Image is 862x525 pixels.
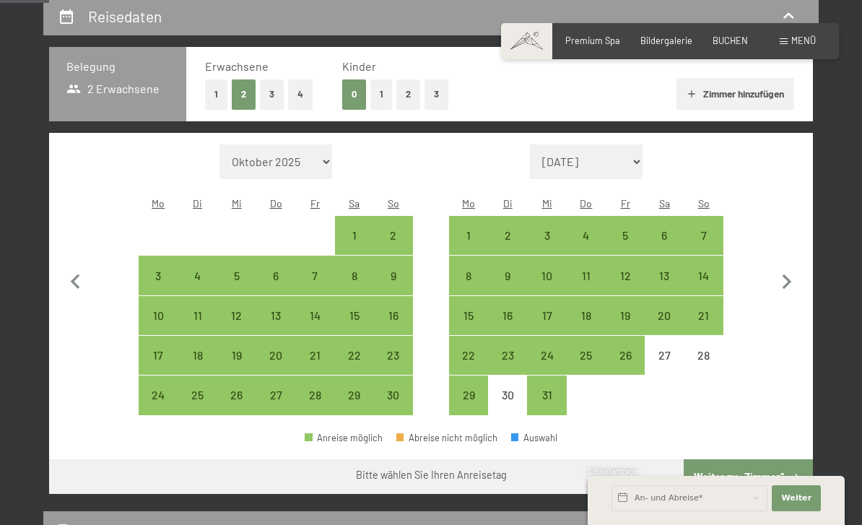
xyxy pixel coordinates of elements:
[374,256,413,295] div: Anreise möglich
[449,336,488,375] div: Mon Dec 22 2025
[645,336,684,375] div: Anreise nicht möglich
[645,216,684,255] div: Anreise möglich
[528,350,565,386] div: 24
[335,216,374,255] div: Sat Nov 01 2025
[140,310,176,346] div: 10
[527,256,566,295] div: Anreise möglich
[217,376,256,415] div: Anreise möglich
[375,350,412,386] div: 23
[217,296,256,335] div: Anreise möglich
[606,336,645,375] div: Fri Dec 26 2025
[370,79,393,109] button: 1
[684,336,723,375] div: Sun Dec 28 2025
[588,467,637,476] span: Schnellanfrage
[258,350,294,386] div: 20
[488,216,527,255] div: Tue Dec 02 2025
[449,256,488,295] div: Mon Dec 08 2025
[488,256,527,295] div: Tue Dec 09 2025
[388,197,399,209] abbr: Sonntag
[684,336,723,375] div: Anreise nicht möglich
[527,296,566,335] div: Wed Dec 17 2025
[488,336,527,375] div: Anreise möglich
[178,296,217,335] div: Tue Nov 11 2025
[606,296,645,335] div: Anreise möglich
[567,256,606,295] div: Thu Dec 11 2025
[568,230,604,266] div: 4
[713,35,748,46] a: BUCHEN
[356,468,507,482] div: Bitte wählen Sie Ihren Anreisetag
[258,270,294,306] div: 6
[375,389,412,425] div: 30
[568,310,604,346] div: 18
[335,296,374,335] div: Anreise möglich
[256,376,295,415] div: Thu Nov 27 2025
[791,35,816,46] span: Menü
[449,256,488,295] div: Anreise möglich
[258,310,294,346] div: 13
[527,216,566,255] div: Wed Dec 03 2025
[488,296,527,335] div: Tue Dec 16 2025
[335,256,374,295] div: Anreise möglich
[232,79,256,109] button: 2
[567,336,606,375] div: Anreise möglich
[217,256,256,295] div: Anreise möglich
[335,376,374,415] div: Sat Nov 29 2025
[152,197,165,209] abbr: Montag
[178,376,217,415] div: Tue Nov 25 2025
[684,256,723,295] div: Anreise möglich
[606,256,645,295] div: Fri Dec 12 2025
[140,270,176,306] div: 3
[219,350,255,386] div: 19
[179,389,215,425] div: 25
[295,256,334,295] div: Anreise möglich
[449,296,488,335] div: Mon Dec 15 2025
[527,296,566,335] div: Anreise möglich
[335,256,374,295] div: Sat Nov 08 2025
[205,59,269,73] span: Erwachsene
[374,376,413,415] div: Sun Nov 30 2025
[646,230,682,266] div: 6
[646,270,682,306] div: 13
[139,336,178,375] div: Anreise möglich
[684,459,813,494] button: Weiter zu „Zimmer“
[542,197,552,209] abbr: Mittwoch
[450,310,487,346] div: 15
[178,376,217,415] div: Anreise möglich
[488,216,527,255] div: Anreise möglich
[489,350,526,386] div: 23
[336,389,373,425] div: 29
[698,197,710,209] abbr: Sonntag
[396,79,420,109] button: 2
[488,336,527,375] div: Tue Dec 23 2025
[772,144,802,416] button: Nächster Monat
[450,350,487,386] div: 22
[607,230,643,266] div: 5
[256,256,295,295] div: Anreise möglich
[488,256,527,295] div: Anreise möglich
[645,216,684,255] div: Sat Dec 06 2025
[335,296,374,335] div: Sat Nov 15 2025
[567,256,606,295] div: Anreise möglich
[295,336,334,375] div: Anreise möglich
[66,58,169,74] h3: Belegung
[511,433,557,443] div: Auswahl
[217,376,256,415] div: Wed Nov 26 2025
[462,197,475,209] abbr: Montag
[256,336,295,375] div: Anreise möglich
[66,81,160,97] span: 2 Erwachsene
[606,216,645,255] div: Anreise möglich
[139,256,178,295] div: Mon Nov 03 2025
[335,376,374,415] div: Anreise möglich
[375,310,412,346] div: 16
[565,35,620,46] span: Premium Spa
[527,336,566,375] div: Anreise möglich
[607,310,643,346] div: 19
[646,310,682,346] div: 20
[450,230,487,266] div: 1
[256,336,295,375] div: Thu Nov 20 2025
[374,216,413,255] div: Anreise möglich
[489,389,526,425] div: 30
[772,485,821,511] button: Weiter
[349,197,360,209] abbr: Samstag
